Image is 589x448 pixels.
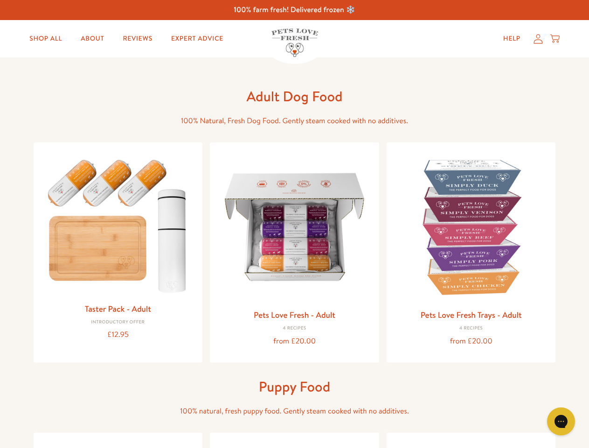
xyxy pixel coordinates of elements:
[146,378,444,396] h1: Puppy Food
[22,29,69,48] a: Shop All
[146,87,444,105] h1: Adult Dog Food
[181,116,408,126] span: 100% Natural, Fresh Dog Food. Gently steam cooked with no additives.
[394,335,548,348] div: from £20.00
[115,29,159,48] a: Reviews
[41,329,195,341] div: £12.95
[271,28,318,57] img: Pets Love Fresh
[180,406,409,416] span: 100% natural, fresh puppy food. Gently steam cooked with no additives.
[164,29,231,48] a: Expert Advice
[217,150,372,304] img: Pets Love Fresh - Adult
[41,150,195,298] img: Taster Pack - Adult
[41,320,195,325] div: Introductory Offer
[542,404,580,439] iframe: Gorgias live chat messenger
[394,326,548,331] div: 4 Recipes
[254,309,335,321] a: Pets Love Fresh - Adult
[73,29,111,48] a: About
[394,150,548,304] img: Pets Love Fresh Trays - Adult
[217,335,372,348] div: from £20.00
[217,326,372,331] div: 4 Recipes
[85,303,151,315] a: Taster Pack - Adult
[496,29,528,48] a: Help
[421,309,522,321] a: Pets Love Fresh Trays - Adult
